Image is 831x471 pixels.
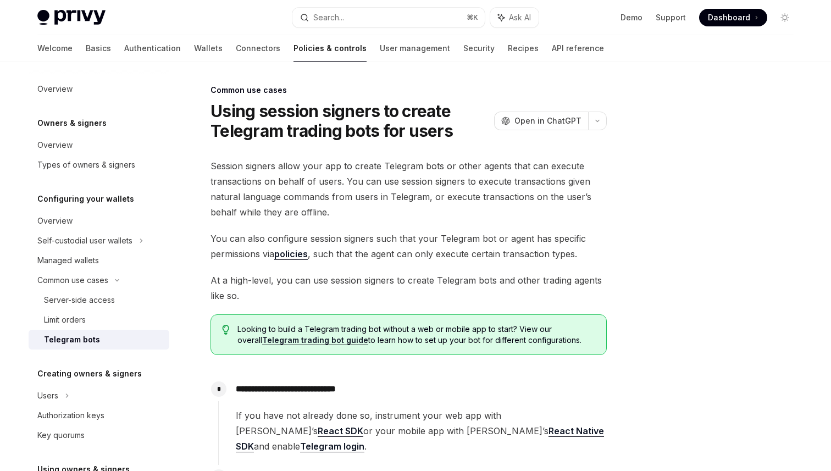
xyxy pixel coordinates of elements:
span: If you have not already done so, instrument your web app with [PERSON_NAME]’s or your mobile app ... [236,408,606,454]
a: User management [380,35,450,62]
a: API reference [552,35,604,62]
a: Overview [29,79,169,99]
div: Overview [37,214,73,228]
a: Welcome [37,35,73,62]
span: Dashboard [708,12,750,23]
div: Limit orders [44,313,86,326]
a: Basics [86,35,111,62]
a: Server-side access [29,290,169,310]
span: ⌘ K [467,13,478,22]
button: Toggle dark mode [776,9,794,26]
a: Demo [621,12,642,23]
button: Search...⌘K [292,8,485,27]
h1: Using session signers to create Telegram trading bots for users [210,101,490,141]
h5: Configuring your wallets [37,192,134,206]
button: Open in ChatGPT [494,112,588,130]
a: Policies & controls [293,35,367,62]
a: Telegram login [300,441,364,452]
svg: Tip [222,325,230,335]
div: Telegram bots [44,333,100,346]
a: Security [463,35,495,62]
div: Search... [313,11,344,24]
span: Looking to build a Telegram trading bot without a web or mobile app to start? View our overall to... [237,324,595,346]
a: Overview [29,135,169,155]
img: light logo [37,10,106,25]
a: Types of owners & signers [29,155,169,175]
div: Managed wallets [37,254,99,267]
a: Limit orders [29,310,169,330]
div: Key quorums [37,429,85,442]
a: Recipes [508,35,539,62]
span: At a high-level, you can use session signers to create Telegram bots and other trading agents lik... [210,273,607,303]
div: Common use cases [210,85,607,96]
button: Ask AI [490,8,539,27]
a: Authorization keys [29,406,169,425]
div: Overview [37,82,73,96]
div: Users [37,389,58,402]
a: Wallets [194,35,223,62]
div: Authorization keys [37,409,104,422]
a: Support [656,12,686,23]
span: Ask AI [509,12,531,23]
a: React SDK [318,425,363,437]
h5: Owners & signers [37,117,107,130]
a: Managed wallets [29,251,169,270]
div: Overview [37,138,73,152]
a: Dashboard [699,9,767,26]
span: Session signers allow your app to create Telegram bots or other agents that can execute transacti... [210,158,607,220]
a: Telegram trading bot guide [262,335,368,345]
a: Telegram bots [29,330,169,350]
a: Overview [29,211,169,231]
span: You can also configure session signers such that your Telegram bot or agent has specific permissi... [210,231,607,262]
a: Key quorums [29,425,169,445]
a: policies [274,248,308,260]
a: Authentication [124,35,181,62]
div: Self-custodial user wallets [37,234,132,247]
div: Common use cases [37,274,108,287]
div: Types of owners & signers [37,158,135,171]
a: Connectors [236,35,280,62]
div: Server-side access [44,293,115,307]
h5: Creating owners & signers [37,367,142,380]
span: Open in ChatGPT [514,115,581,126]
